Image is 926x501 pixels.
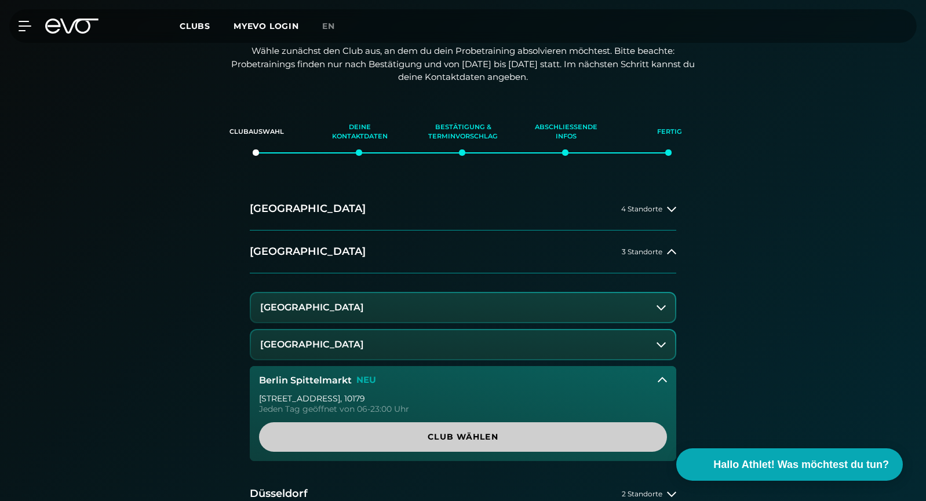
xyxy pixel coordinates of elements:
[251,293,675,322] button: [GEOGRAPHIC_DATA]
[220,116,294,148] div: Clubauswahl
[250,188,676,231] button: [GEOGRAPHIC_DATA]4 Standorte
[180,21,210,31] span: Clubs
[259,375,352,386] h3: Berlin Spittelmarkt
[250,202,366,216] h2: [GEOGRAPHIC_DATA]
[676,448,903,481] button: Hallo Athlet! Was möchtest du tun?
[250,231,676,273] button: [GEOGRAPHIC_DATA]3 Standorte
[260,302,364,313] h3: [GEOGRAPHIC_DATA]
[250,487,308,501] h2: Düsseldorf
[622,248,662,255] span: 3 Standorte
[622,490,662,498] span: 2 Standorte
[250,366,676,395] button: Berlin SpittelmarktNEU
[632,116,706,148] div: Fertig
[231,45,695,84] p: Wähle zunächst den Club aus, an dem du dein Probetraining absolvieren möchtest. Bitte beachte: Pr...
[713,457,889,473] span: Hallo Athlet! Was möchtest du tun?
[180,20,234,31] a: Clubs
[234,21,299,31] a: MYEVO LOGIN
[260,339,364,350] h3: [GEOGRAPHIC_DATA]
[259,405,667,413] div: Jeden Tag geöffnet von 06-23:00 Uhr
[529,116,603,148] div: Abschließende Infos
[323,116,397,148] div: Deine Kontaktdaten
[259,422,667,452] a: Club wählen
[322,21,335,31] span: en
[259,394,667,403] div: [STREET_ADDRESS] , 10179
[250,244,366,259] h2: [GEOGRAPHIC_DATA]
[621,205,662,213] span: 4 Standorte
[356,375,376,385] p: NEU
[251,330,675,359] button: [GEOGRAPHIC_DATA]
[322,20,349,33] a: en
[287,431,639,443] span: Club wählen
[426,116,500,148] div: Bestätigung & Terminvorschlag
